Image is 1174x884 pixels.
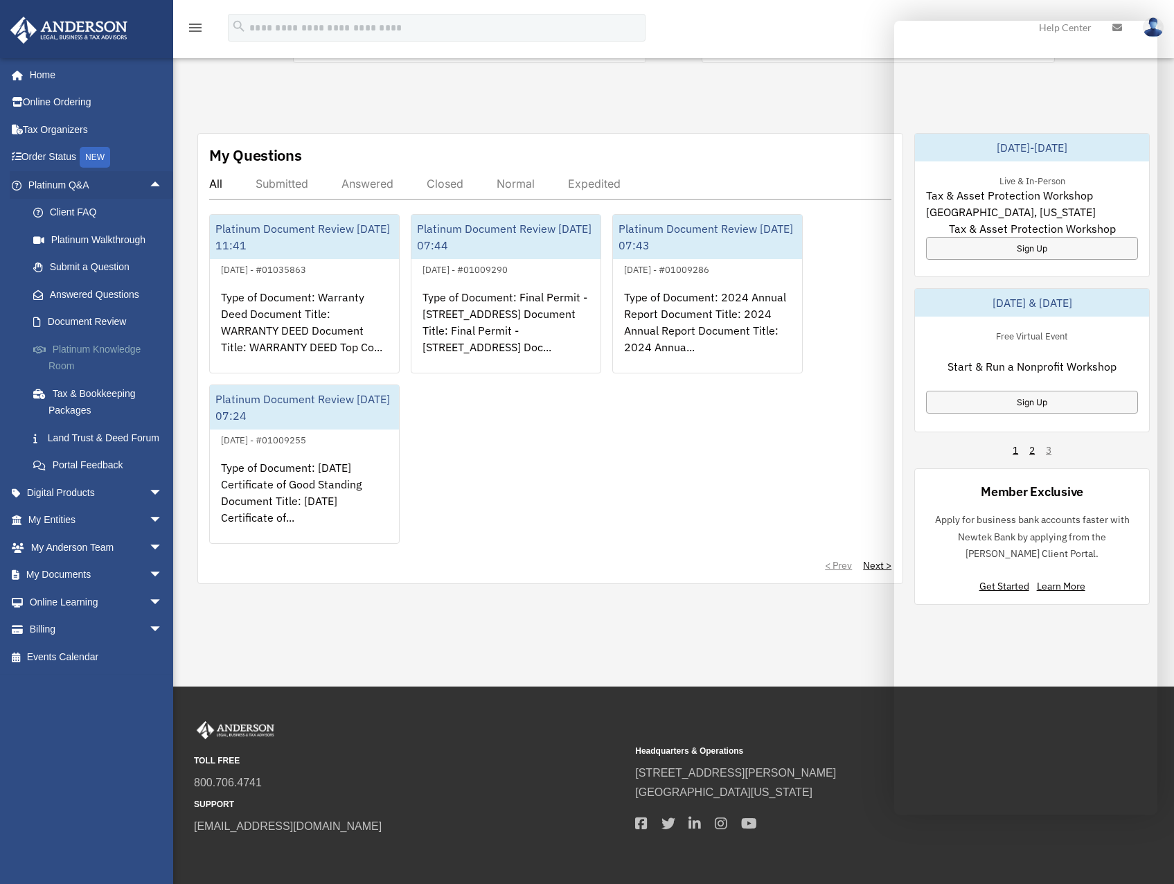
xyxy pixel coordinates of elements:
a: [GEOGRAPHIC_DATA][US_STATE] [635,786,812,798]
a: menu [187,24,204,36]
div: All [209,177,222,191]
span: arrow_drop_down [149,561,177,590]
img: Anderson Advisors Platinum Portal [6,17,132,44]
div: Platinum Document Review [DATE] 07:43 [613,215,802,259]
i: menu [187,19,204,36]
div: [DATE] - #01035863 [210,261,317,276]
img: User Pic [1143,17,1164,37]
div: Normal [497,177,535,191]
a: Platinum Document Review [DATE] 07:44[DATE] - #01009290Type of Document: Final Permit - [STREET_A... [411,214,601,373]
div: [DATE] - #01009255 [210,432,317,446]
div: Expedited [568,177,621,191]
div: Type of Document: 2024 Annual Report Document Title: 2024 Annual Report Document Title: 2024 Annu... [613,278,802,386]
div: Submitted [256,177,308,191]
i: search [231,19,247,34]
div: Platinum Document Review [DATE] 07:24 [210,385,399,430]
a: Online Ordering [10,89,184,116]
a: Platinum Q&Aarrow_drop_up [10,171,184,199]
a: Platinum Document Review [DATE] 11:41[DATE] - #01035863Type of Document: Warranty Deed Document T... [209,214,400,373]
a: 800.706.4741 [194,777,262,788]
small: SUPPORT [194,797,625,812]
span: arrow_drop_up [149,171,177,200]
span: arrow_drop_down [149,533,177,562]
a: Digital Productsarrow_drop_down [10,479,184,506]
a: Answered Questions [19,281,184,308]
small: TOLL FREE [194,754,625,768]
a: Home [10,61,177,89]
a: Tax & Bookkeeping Packages [19,380,184,424]
a: Document Review [19,308,184,336]
a: Client FAQ [19,199,184,227]
a: Land Trust & Deed Forum [19,424,184,452]
a: Platinum Knowledge Room [19,335,184,380]
a: [EMAIL_ADDRESS][DOMAIN_NAME] [194,820,382,832]
a: Portal Feedback [19,452,184,479]
span: arrow_drop_down [149,588,177,617]
div: Platinum Document Review [DATE] 07:44 [411,215,601,259]
a: Platinum Document Review [DATE] 07:24[DATE] - #01009255Type of Document: [DATE] Certificate of Go... [209,384,400,544]
iframe: Chat Window [894,21,1157,815]
div: [DATE] - #01009286 [613,261,720,276]
div: Type of Document: Warranty Deed Document Title: WARRANTY DEED Document Title: WARRANTY DEED Top C... [210,278,399,386]
a: Online Learningarrow_drop_down [10,588,184,616]
div: [DATE] - #01009290 [411,261,519,276]
a: Order StatusNEW [10,143,184,172]
a: Billingarrow_drop_down [10,616,184,644]
a: Next > [863,558,891,572]
a: Platinum Document Review [DATE] 07:43[DATE] - #01009286Type of Document: 2024 Annual Report Docum... [612,214,803,373]
div: My Questions [209,145,302,166]
a: Events Calendar [10,643,184,671]
a: [STREET_ADDRESS][PERSON_NAME] [635,767,836,779]
a: My Anderson Teamarrow_drop_down [10,533,184,561]
a: Submit a Question [19,254,184,281]
small: Headquarters & Operations [635,744,1067,759]
span: arrow_drop_down [149,479,177,507]
div: Answered [341,177,393,191]
a: Platinum Walkthrough [19,226,184,254]
div: Type of Document: Final Permit - [STREET_ADDRESS] Document Title: Final Permit - [STREET_ADDRESS]... [411,278,601,386]
div: Platinum Document Review [DATE] 11:41 [210,215,399,259]
a: Tax Organizers [10,116,184,143]
div: Type of Document: [DATE] Certificate of Good Standing Document Title: [DATE] Certificate of... [210,448,399,556]
div: NEW [80,147,110,168]
a: My Documentsarrow_drop_down [10,561,184,589]
img: Anderson Advisors Platinum Portal [194,721,277,739]
div: Closed [427,177,463,191]
span: arrow_drop_down [149,616,177,644]
span: arrow_drop_down [149,506,177,535]
a: My Entitiesarrow_drop_down [10,506,184,534]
